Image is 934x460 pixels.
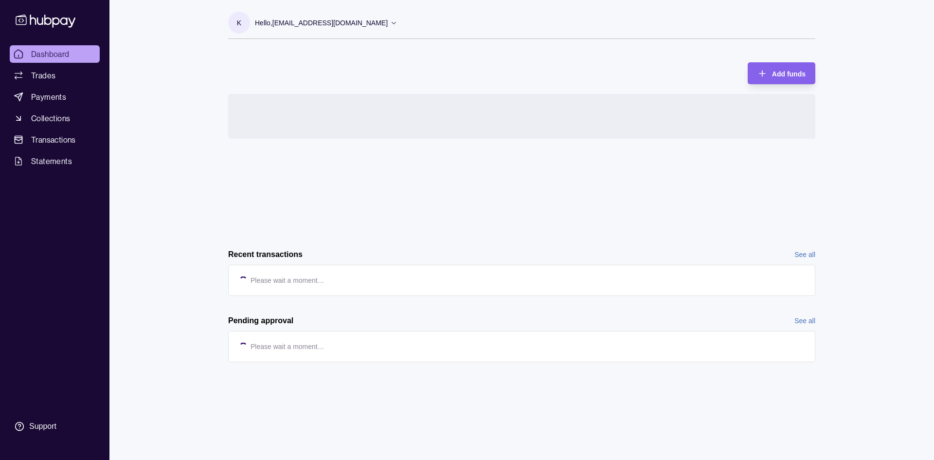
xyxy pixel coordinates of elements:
[10,45,100,63] a: Dashboard
[10,88,100,106] a: Payments
[31,155,72,167] span: Statements
[10,110,100,127] a: Collections
[10,67,100,84] a: Trades
[794,249,815,260] a: See all
[255,18,388,28] p: Hello, [EMAIL_ADDRESS][DOMAIN_NAME]
[228,315,293,326] h2: Pending approval
[237,18,241,28] p: k
[251,341,324,352] p: Please wait a moment…
[31,134,76,146] span: Transactions
[31,112,70,124] span: Collections
[794,315,815,326] a: See all
[10,416,100,437] a: Support
[748,62,815,84] button: Add funds
[29,421,56,432] div: Support
[31,48,70,60] span: Dashboard
[10,131,100,148] a: Transactions
[31,70,55,81] span: Trades
[10,152,100,170] a: Statements
[31,91,66,103] span: Payments
[251,275,324,286] p: Please wait a moment…
[228,249,303,260] h2: Recent transactions
[772,70,806,78] span: Add funds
